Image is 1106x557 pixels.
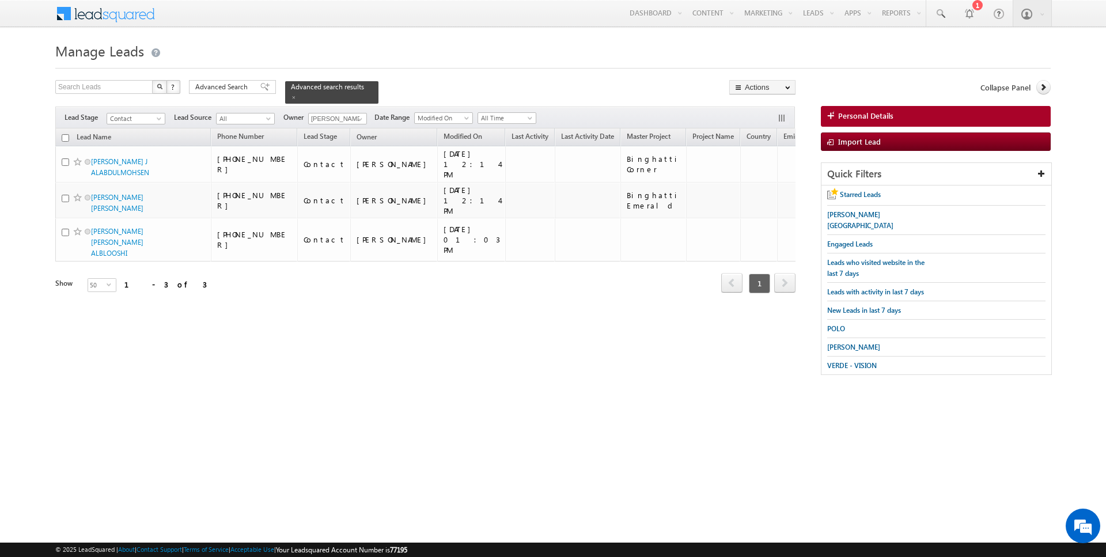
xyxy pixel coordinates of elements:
span: Contact [107,113,162,124]
div: [DATE] 12:14 PM [444,185,500,216]
span: Lead Source [174,112,216,123]
a: Emirate [778,130,812,145]
span: Import Lead [838,137,881,146]
a: Last Activity Date [555,130,620,145]
div: 1 - 3 of 3 [124,278,207,291]
span: Owner [283,112,308,123]
span: ? [171,82,176,92]
a: All Time [478,112,536,124]
span: Advanced search results [291,82,364,91]
div: Chat with us now [60,60,194,75]
span: New Leads in last 7 days [827,306,901,315]
span: Your Leadsquared Account Number is [276,545,407,554]
span: Date Range [374,112,414,123]
a: next [774,274,796,293]
a: Modified On [438,130,488,145]
span: All Time [478,113,533,123]
div: [PERSON_NAME] [357,234,432,245]
div: [PHONE_NUMBER] [217,190,292,211]
span: POLO [827,324,845,333]
span: Lead Stage [65,112,107,123]
a: About [118,545,135,553]
span: Collapse Panel [980,82,1031,93]
span: Emirate [783,132,806,141]
span: © 2025 LeadSquared | | | | | [55,544,407,555]
div: [PHONE_NUMBER] [217,229,292,250]
span: All [217,113,271,124]
a: Master Project [621,130,676,145]
div: Quick Filters [821,163,1051,185]
div: [DATE] 01:03 PM [444,224,500,255]
div: Minimize live chat window [189,6,217,33]
a: Lead Stage [298,130,343,145]
a: All [216,113,275,124]
a: [PERSON_NAME] [PERSON_NAME] [91,193,143,213]
span: Leads with activity in last 7 days [827,287,924,296]
div: Contact [304,195,346,206]
input: Check all records [62,134,69,142]
a: Contact [107,113,165,124]
a: Contact Support [137,545,182,553]
span: Engaged Leads [827,240,873,248]
div: Contact [304,159,346,169]
div: [DATE] 12:14 PM [444,149,500,180]
input: Type to Search [308,113,367,124]
span: Personal Details [838,111,893,121]
a: Phone Number [211,130,270,145]
div: Show [55,278,78,289]
a: prev [721,274,743,293]
span: Project Name [692,132,734,141]
a: [PERSON_NAME] [PERSON_NAME] ALBLOOSHI [91,227,143,257]
a: Terms of Service [184,545,229,553]
div: [PERSON_NAME] [357,195,432,206]
span: [PERSON_NAME] [827,343,880,351]
span: prev [721,273,743,293]
em: Start Chat [157,355,209,370]
button: Actions [729,80,796,94]
a: Acceptable Use [230,545,274,553]
a: [PERSON_NAME] J ALABDULMOHSEN [91,157,149,177]
span: next [774,273,796,293]
img: Search [157,84,162,89]
div: [PHONE_NUMBER] [217,154,292,175]
a: Project Name [687,130,740,145]
span: 1 [749,274,770,293]
span: Leads who visited website in the last 7 days [827,258,925,278]
span: Phone Number [217,132,264,141]
a: Lead Name [71,131,117,146]
span: 50 [88,279,107,291]
div: [PERSON_NAME] [357,159,432,169]
span: Starred Leads [840,190,881,199]
textarea: Type your message and hit 'Enter' [15,107,210,346]
span: [PERSON_NAME][GEOGRAPHIC_DATA] [827,210,893,230]
span: Advanced Search [195,82,251,92]
span: Lead Stage [304,132,337,141]
div: Binghatti Emerald [627,190,681,211]
div: Contact [304,234,346,245]
a: Modified On [414,112,473,124]
span: Country [747,132,771,141]
span: select [107,282,116,287]
a: Last Activity [506,130,554,145]
span: VERDE - VISION [827,361,877,370]
span: Manage Leads [55,41,144,60]
span: Modified On [444,132,482,141]
img: d_60004797649_company_0_60004797649 [20,60,48,75]
span: Owner [357,132,377,141]
span: Master Project [627,132,671,141]
span: 77195 [390,545,407,554]
a: Show All Items [351,113,366,125]
div: Binghatti Corner [627,154,681,175]
a: Personal Details [821,106,1051,127]
span: Modified On [415,113,469,123]
button: ? [166,80,180,94]
a: Country [741,130,777,145]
